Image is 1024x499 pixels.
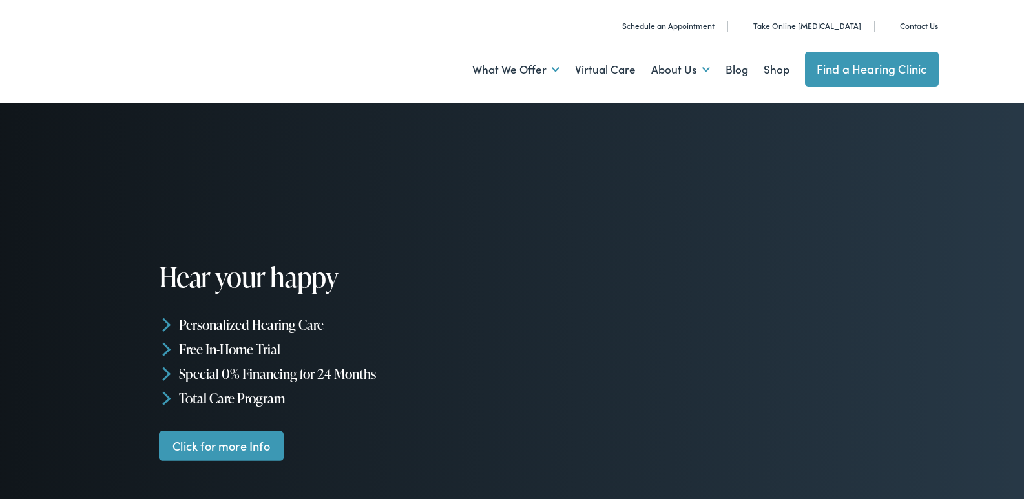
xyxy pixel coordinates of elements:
a: Blog [726,46,748,94]
a: Contact Us [886,20,938,31]
a: What We Offer [472,46,559,94]
li: Total Care Program [159,385,517,410]
li: Personalized Hearing Care [159,312,517,337]
img: utility icon [608,19,617,32]
img: utility icon [739,19,748,32]
a: Find a Hearing Clinic [805,52,939,87]
a: Schedule an Appointment [608,20,715,31]
a: Click for more Info [159,431,284,461]
a: Virtual Care [575,46,636,94]
a: About Us [651,46,710,94]
li: Special 0% Financing for 24 Months [159,362,517,386]
a: Shop [764,46,789,94]
li: Free In-Home Trial [159,337,517,362]
h1: Hear your happy [159,262,517,292]
a: Take Online [MEDICAL_DATA] [739,20,861,31]
img: utility icon [886,19,895,32]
